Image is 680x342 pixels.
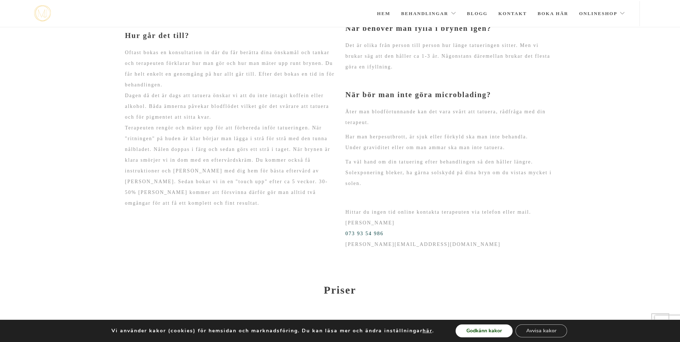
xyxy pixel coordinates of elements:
span: - [125,276,128,281]
a: Blogg [467,1,488,26]
p: Äter man blodförtunnande kan det vara svårt att tatuera, rådfråga med din terapeut. [346,106,555,128]
p: Det är olika från person till person hur länge tatueringen sitter. Men vi brukar säg att den håll... [346,40,555,72]
a: Onlineshop [579,1,625,26]
p: Har man herpesutbrott, är sjuk eller förkyld ska man inte behandla. Under graviditet eller om man... [346,132,555,153]
a: Kontakt [498,1,527,26]
p: Ta väl hand om din tatuering efter behandlingen så den håller längre. Solexponering bleker, ha gä... [346,157,555,189]
a: Boka här [538,1,569,26]
button: här [423,328,432,334]
p: Oftast bokas en konsultation in där du får berätta dina önskamål och tankar och terapeuten förkla... [125,47,335,209]
button: Avvisa kakor [515,324,567,337]
a: Behandlingar [401,1,456,26]
strong: Priser [324,284,356,296]
button: Godkänn kakor [456,324,513,337]
p: Hittar du ingen tid online kontakta terapeuten via telefon eller mail. [PERSON_NAME] [PERSON_NAME... [346,207,555,250]
p: Vi använder kakor (cookies) för hemsidan och marknadsföring. Du kan läsa mer och ändra inställnin... [111,328,434,334]
a: 073 93 54 986 [346,231,384,236]
img: mjstudio [34,5,51,22]
h3: När behöver man fylla i brynen igen? [346,24,555,33]
h3: Hur går det till? [125,31,335,40]
a: mjstudio mjstudio mjstudio [34,5,51,22]
a: Hem [377,1,390,26]
h3: När bör man inte göra microblading? [346,90,555,99]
